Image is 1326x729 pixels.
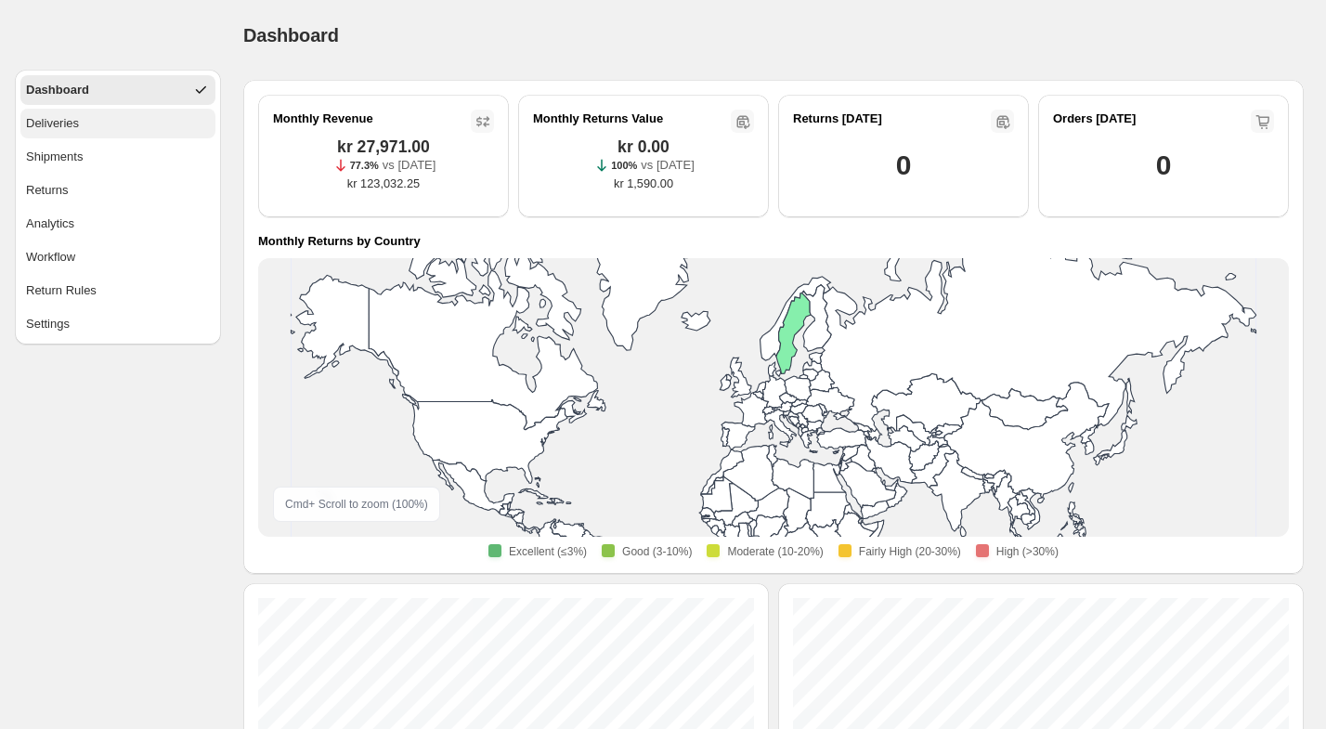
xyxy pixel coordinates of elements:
span: Deliveries [26,114,79,133]
h1: 0 [1156,147,1171,184]
h4: Monthly Returns by Country [258,232,421,251]
button: Settings [20,309,215,339]
p: vs [DATE] [641,156,695,175]
button: Deliveries [20,109,215,138]
button: Workflow [20,242,215,272]
h2: Monthly Returns Value [533,110,663,128]
span: kr 0.00 [617,137,669,156]
p: vs [DATE] [383,156,436,175]
button: Return Rules [20,276,215,306]
span: Settings [26,315,70,333]
span: Returns [26,181,69,200]
span: Dashboard [243,25,339,46]
button: Dashboard [20,75,215,105]
h1: 0 [896,147,911,184]
div: Cmd + Scroll to zoom ( 100 %) [273,487,440,522]
h2: Returns [DATE] [793,110,882,128]
button: Analytics [20,209,215,239]
h2: Orders [DATE] [1053,110,1136,128]
span: Workflow [26,248,75,267]
span: Excellent (≤3%) [509,544,587,559]
span: 77.3% [350,160,379,171]
span: kr 1,590.00 [614,175,673,193]
span: Return Rules [26,281,97,300]
span: Moderate (10-20%) [727,544,823,559]
span: Good (3-10%) [622,544,692,559]
button: Shipments [20,142,215,172]
span: kr 123,032.25 [347,175,420,193]
span: Shipments [26,148,83,166]
span: High (>30%) [996,544,1059,559]
h2: Monthly Revenue [273,110,373,128]
span: kr 27,971.00 [337,137,430,156]
span: Analytics [26,215,74,233]
span: Dashboard [26,81,89,99]
span: Fairly High (20-30%) [859,544,961,559]
span: 100% [611,160,637,171]
button: Returns [20,176,215,205]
